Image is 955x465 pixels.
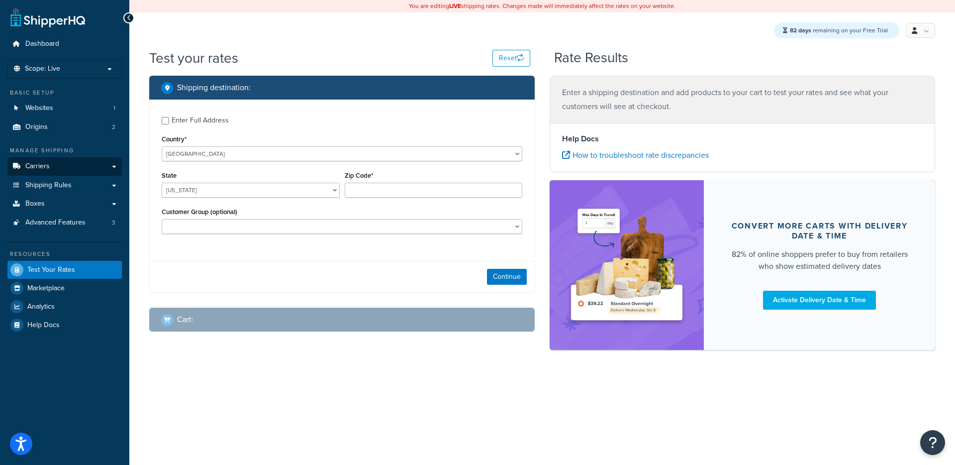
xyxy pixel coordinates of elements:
span: 2 [112,123,115,131]
a: Dashboard [7,35,122,53]
div: Convert more carts with delivery date & time [728,221,911,241]
button: Reset [492,50,530,67]
button: Continue [487,269,527,285]
span: Help Docs [27,321,60,330]
label: Country* [162,135,187,143]
a: Marketplace [7,279,122,297]
span: Advanced Features [25,219,86,227]
span: Scope: Live [25,65,60,73]
a: Analytics [7,298,122,316]
a: Help Docs [7,316,122,334]
li: Advanced Features [7,214,122,232]
span: 1 [113,104,115,113]
li: Websites [7,99,122,117]
div: Basic Setup [7,89,122,97]
label: Zip Code* [345,172,373,179]
div: Resources [7,250,122,258]
span: Shipping Rules [25,181,72,190]
a: Origins2 [7,118,122,136]
input: Enter Full Address [162,117,169,124]
span: Dashboard [25,40,59,48]
img: feature-image-ddt-36eae7f7280da8017bfb280eaccd9c446f90b1fe08728e4019434db127062ab4.png [565,195,689,335]
span: Origins [25,123,48,131]
div: Manage Shipping [7,146,122,155]
a: How to troubleshoot rate discrepancies [562,149,709,161]
li: Origins [7,118,122,136]
span: Analytics [27,303,55,311]
span: remaining on your Free Trial [790,26,888,35]
h2: Rate Results [554,50,628,66]
h1: Test your rates [149,48,238,68]
h2: Cart : [177,315,193,324]
button: Open Resource Center [920,430,945,455]
b: LIVE [449,1,461,10]
p: Enter a shipping destination and add products to your cart to test your rates and see what your c... [562,86,923,114]
div: 82% of online shoppers prefer to buy from retailers who show estimated delivery dates [728,248,911,272]
a: Advanced Features3 [7,214,122,232]
h2: Shipping destination : [177,83,251,92]
a: Test Your Rates [7,261,122,279]
span: 3 [112,219,115,227]
span: Websites [25,104,53,113]
label: State [162,172,177,179]
span: Test Your Rates [27,266,75,274]
a: Websites1 [7,99,122,117]
a: Shipping Rules [7,176,122,195]
span: Carriers [25,162,50,171]
div: Enter Full Address [172,114,229,127]
span: Marketplace [27,284,65,293]
a: Boxes [7,195,122,213]
strong: 82 days [790,26,811,35]
a: Activate Delivery Date & Time [763,291,876,310]
label: Customer Group (optional) [162,208,237,216]
a: Carriers [7,157,122,176]
h4: Help Docs [562,133,923,145]
span: Boxes [25,200,45,208]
